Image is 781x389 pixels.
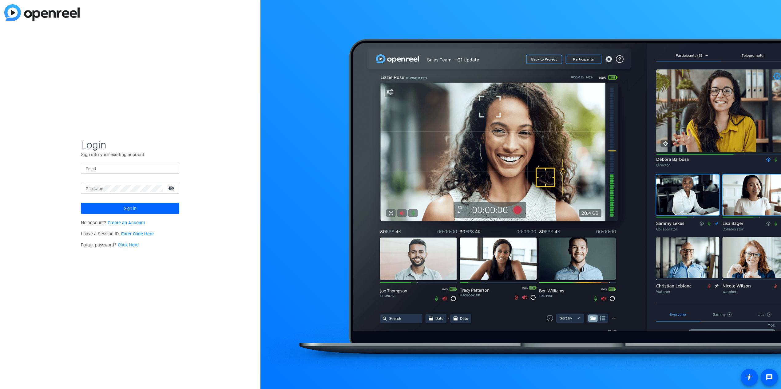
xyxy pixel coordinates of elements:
[121,231,154,237] a: Enter Code Here
[108,220,145,226] a: Create an Account
[118,242,139,248] a: Click Here
[4,4,80,21] img: blue-gradient.svg
[86,165,174,172] input: Enter Email Address
[746,374,753,381] mat-icon: accessibility
[81,138,179,151] span: Login
[81,242,139,248] span: Forgot password?
[86,187,103,191] mat-label: Password
[766,374,773,381] mat-icon: message
[86,167,96,171] mat-label: Email
[165,184,179,193] mat-icon: visibility_off
[124,201,137,216] span: Sign in
[81,203,179,214] button: Sign in
[81,220,145,226] span: No account?
[81,151,179,158] p: Sign into your existing account.
[81,231,154,237] span: I have a Session ID.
